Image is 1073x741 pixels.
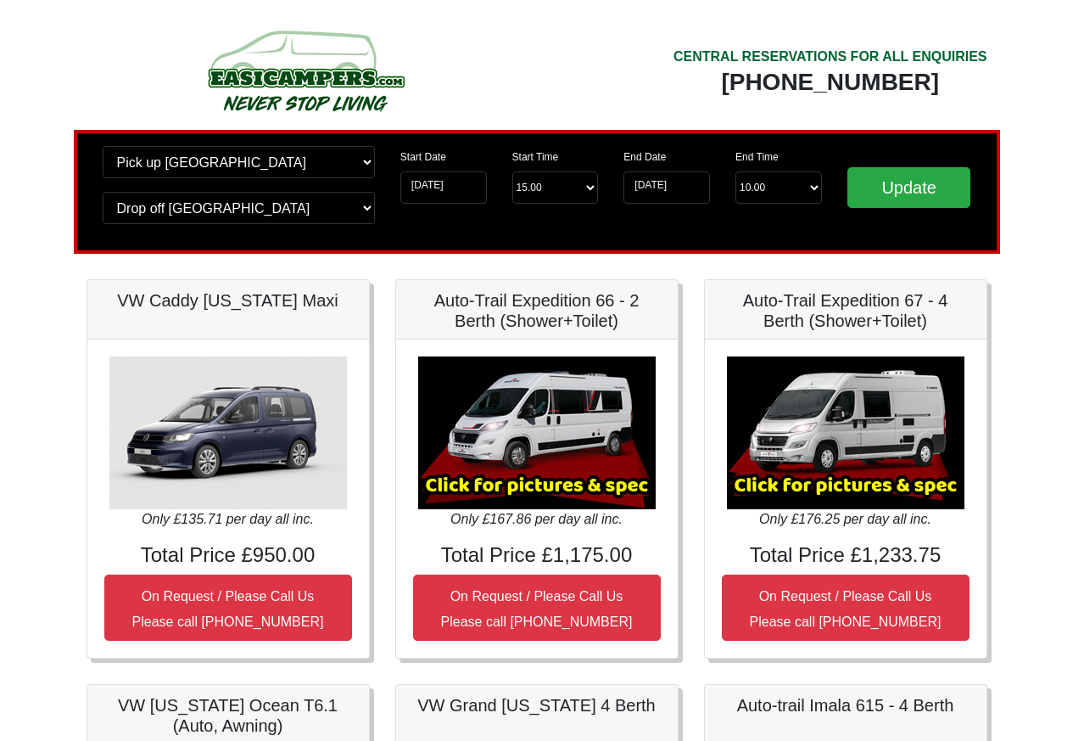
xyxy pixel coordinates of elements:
[722,575,970,641] button: On Request / Please Call UsPlease call [PHONE_NUMBER]
[847,167,971,208] input: Update
[104,290,352,311] h5: VW Caddy [US_STATE] Maxi
[400,171,487,204] input: Start Date
[512,149,559,165] label: Start Time
[104,575,352,641] button: On Request / Please Call UsPlease call [PHONE_NUMBER]
[413,695,661,716] h5: VW Grand [US_STATE] 4 Berth
[132,589,324,629] small: On Request / Please Call Us Please call [PHONE_NUMBER]
[413,575,661,641] button: On Request / Please Call UsPlease call [PHONE_NUMBER]
[441,589,633,629] small: On Request / Please Call Us Please call [PHONE_NUMBER]
[623,171,710,204] input: Return Date
[623,149,666,165] label: End Date
[104,695,352,736] h5: VW [US_STATE] Ocean T6.1 (Auto, Awning)
[722,695,970,716] h5: Auto-trail Imala 615 - 4 Berth
[727,356,964,509] img: Auto-Trail Expedition 67 - 4 Berth (Shower+Toilet)
[450,512,623,526] i: Only £167.86 per day all inc.
[413,543,661,568] h4: Total Price £1,175.00
[735,149,779,165] label: End Time
[418,356,656,509] img: Auto-Trail Expedition 66 - 2 Berth (Shower+Toilet)
[722,290,970,331] h5: Auto-Trail Expedition 67 - 4 Berth (Shower+Toilet)
[142,512,314,526] i: Only £135.71 per day all inc.
[104,543,352,568] h4: Total Price £950.00
[673,47,987,67] div: CENTRAL RESERVATIONS FOR ALL ENQUIRIES
[722,543,970,568] h4: Total Price £1,233.75
[144,24,467,117] img: campers-checkout-logo.png
[673,67,987,98] div: [PHONE_NUMBER]
[109,356,347,509] img: VW Caddy California Maxi
[400,149,446,165] label: Start Date
[759,512,931,526] i: Only £176.25 per day all inc.
[413,290,661,331] h5: Auto-Trail Expedition 66 - 2 Berth (Shower+Toilet)
[750,589,942,629] small: On Request / Please Call Us Please call [PHONE_NUMBER]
